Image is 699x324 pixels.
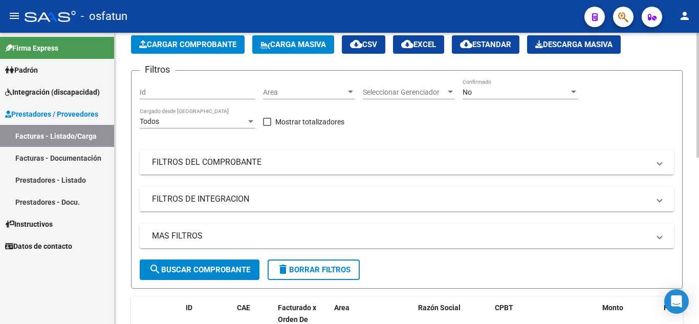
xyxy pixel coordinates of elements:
[140,260,259,280] button: Buscar Comprobante
[140,187,674,211] mat-expansion-panel-header: FILTROS DE INTEGRACION
[140,224,674,248] mat-expansion-panel-header: MAS FILTROS
[452,35,519,54] button: Estandar
[5,64,38,76] span: Padrón
[535,40,613,49] span: Descarga Masiva
[277,265,351,274] span: Borrar Filtros
[393,35,444,54] button: EXCEL
[401,40,436,49] span: EXCEL
[679,10,691,22] mat-icon: person
[602,304,623,312] span: Monto
[401,38,413,50] mat-icon: cloud_download
[5,241,72,252] span: Datos de contacto
[5,87,100,98] span: Integración (discapacidad)
[278,304,316,323] span: Facturado x Orden De
[140,150,674,175] mat-expansion-panel-header: FILTROS DEL COMPROBANTE
[149,263,161,275] mat-icon: search
[5,42,58,54] span: Firma Express
[5,219,53,230] span: Instructivos
[277,263,289,275] mat-icon: delete
[152,193,649,205] mat-panel-title: FILTROS DE INTEGRACION
[186,304,192,312] span: ID
[418,304,461,312] span: Razón Social
[5,109,98,120] span: Prestadores / Proveedores
[81,5,127,28] span: - osfatun
[334,304,349,312] span: Area
[527,35,621,54] app-download-masive: Descarga masiva de comprobantes (adjuntos)
[252,35,334,54] button: Carga Masiva
[140,62,175,77] h3: Filtros
[152,157,649,168] mat-panel-title: FILTROS DEL COMPROBANTE
[260,40,326,49] span: Carga Masiva
[363,88,446,97] span: Seleccionar Gerenciador
[139,40,236,49] span: Cargar Comprobante
[140,117,159,125] span: Todos
[342,35,385,54] button: CSV
[152,230,649,242] mat-panel-title: MAS FILTROS
[350,40,377,49] span: CSV
[237,304,250,312] span: CAE
[263,88,346,97] span: Area
[460,38,472,50] mat-icon: cloud_download
[527,35,621,54] button: Descarga Masiva
[664,289,689,314] div: Open Intercom Messenger
[149,265,250,274] span: Buscar Comprobante
[268,260,360,280] button: Borrar Filtros
[131,35,245,54] button: Cargar Comprobante
[275,116,344,128] span: Mostrar totalizadores
[8,10,20,22] mat-icon: menu
[350,38,362,50] mat-icon: cloud_download
[463,88,472,96] span: No
[495,304,513,312] span: CPBT
[460,40,511,49] span: Estandar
